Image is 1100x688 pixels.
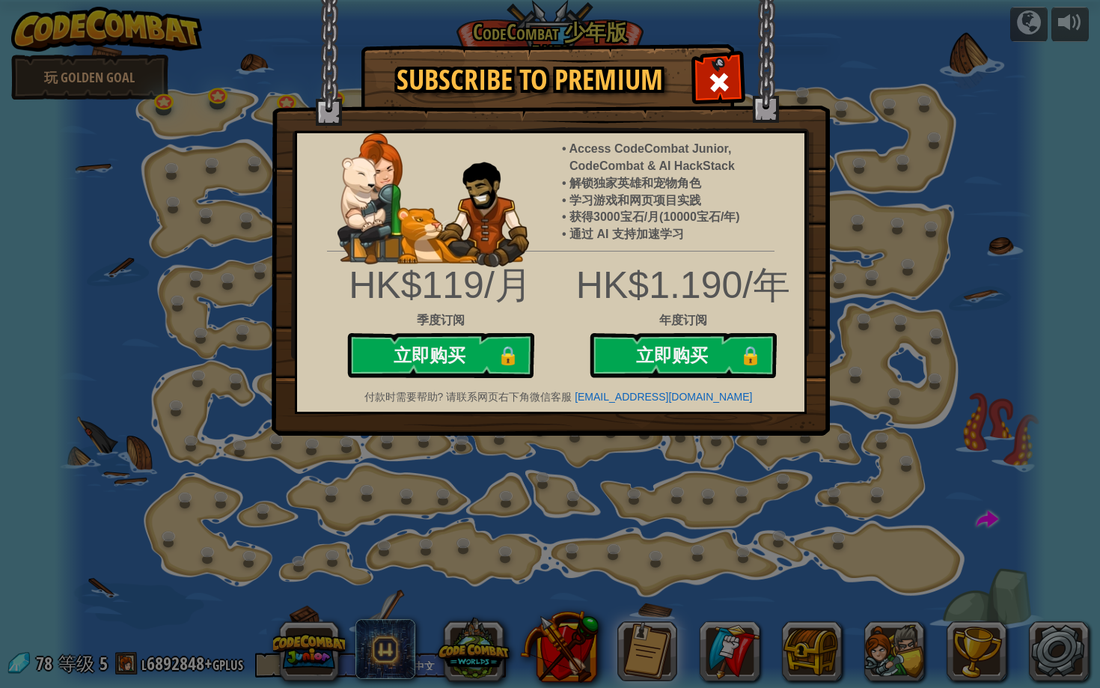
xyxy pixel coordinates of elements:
[286,312,816,329] div: 年度订阅
[341,259,540,312] div: HK$119/月
[347,333,534,378] button: 立即购买🔒
[569,175,789,192] li: 解锁独家英雄和宠物角色
[341,312,540,329] div: 季度订阅
[569,209,789,226] li: 获得3000宝石/月(10000宝石/年)
[286,259,816,312] div: HK$1.190/年
[590,333,777,378] button: 立即购买🔒
[364,391,572,403] span: 付款时需要帮助? 请联系网页右下角微信客服
[575,391,752,403] a: [EMAIL_ADDRESS][DOMAIN_NAME]
[569,192,789,210] li: 学习游戏和网页项目实践
[569,226,789,243] li: 通过 AI 支持加速学习
[569,141,789,175] li: Access CodeCombat Junior, CodeCombat & AI HackStack
[337,133,529,267] img: anya-and-nando-pet.webp
[376,64,683,96] h1: Subscribe to Premium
